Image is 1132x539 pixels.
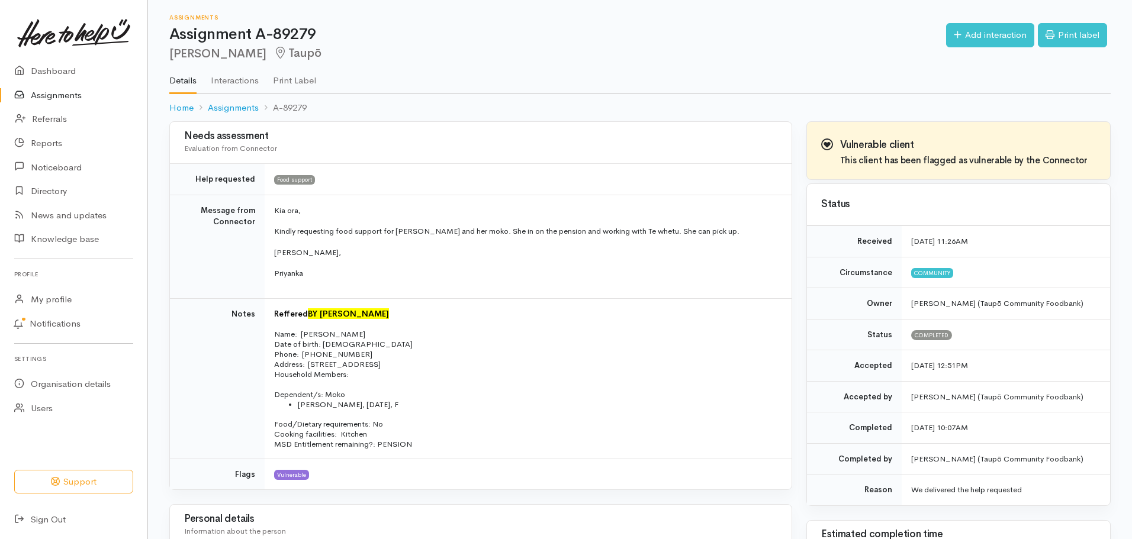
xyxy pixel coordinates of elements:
td: Completed [807,412,902,444]
td: Owner [807,288,902,319]
a: Home [169,101,194,115]
h3: Personal details [184,514,777,525]
td: Status [807,319,902,350]
a: Print label [1038,23,1107,47]
a: Assignments [208,101,259,115]
h1: Assignment A-89279 [169,26,946,43]
h3: Needs assessment [184,131,777,142]
td: Accepted by [807,381,902,412]
h4: This client has been flagged as vulnerable by the Connector [840,156,1088,166]
li: A-89279 [259,101,307,115]
a: Add interaction [946,23,1034,47]
a: Interactions [211,60,259,93]
h3: Vulnerable client [840,140,1088,151]
span: Taupō [274,46,321,60]
a: Print Label [273,60,316,93]
td: Help requested [170,164,265,195]
h3: Status [821,199,1096,210]
span: Completed [911,330,952,340]
time: [DATE] 12:51PM [911,360,968,370]
time: [DATE] 10:07AM [911,422,968,433]
td: Accepted [807,350,902,382]
h2: [PERSON_NAME] [169,47,946,60]
p: Address: [STREET_ADDRESS] [274,359,777,369]
h6: Assignments [169,14,946,21]
p: [PERSON_NAME], [274,247,777,259]
span: Information about the person [184,526,286,536]
span: [PERSON_NAME] (Taupō Community Foodbank) [911,298,1083,308]
p: Kindly requesting food support for [PERSON_NAME] and her moko. She in on the pension and working ... [274,225,777,237]
p: Dependent/s: Moko [274,389,777,399]
td: [PERSON_NAME] (Taupō Community Foodbank) [902,443,1110,475]
span: Food support [274,175,315,185]
button: Support [14,470,133,494]
td: Notes [170,298,265,459]
p: Priyanka [274,267,777,279]
span: Reffered [274,309,308,319]
td: We delivered the help requested [902,475,1110,505]
td: Received [807,226,902,257]
p: Kia ora, [274,205,777,217]
td: Reason [807,475,902,505]
td: Message from Connector [170,195,265,298]
td: [PERSON_NAME] (Taupō Community Foodbank) [902,381,1110,412]
font: BY [PERSON_NAME] [308,308,389,319]
a: Details [169,60,197,94]
td: Flags [170,459,265,489]
td: Circumstance [807,257,902,288]
h6: Profile [14,266,133,282]
p: Name: [PERSON_NAME] Date of birth: [DEMOGRAPHIC_DATA] Phone: [PHONE_NUMBER] [274,329,777,359]
time: [DATE] 11:26AM [911,236,968,246]
h6: Settings [14,351,133,367]
p: Household Members: [274,369,777,379]
li: [PERSON_NAME], [DATE], F [298,399,777,409]
td: Completed by [807,443,902,475]
span: Evaluation from Connector [184,143,277,153]
span: Vulnerable [274,470,309,479]
span: Community [911,268,953,277]
p: Food/Dietary requirements: No Cooking facilities: Kitchen MSD Entitlement remaining?: PENSION [274,419,777,449]
nav: breadcrumb [169,94,1111,122]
